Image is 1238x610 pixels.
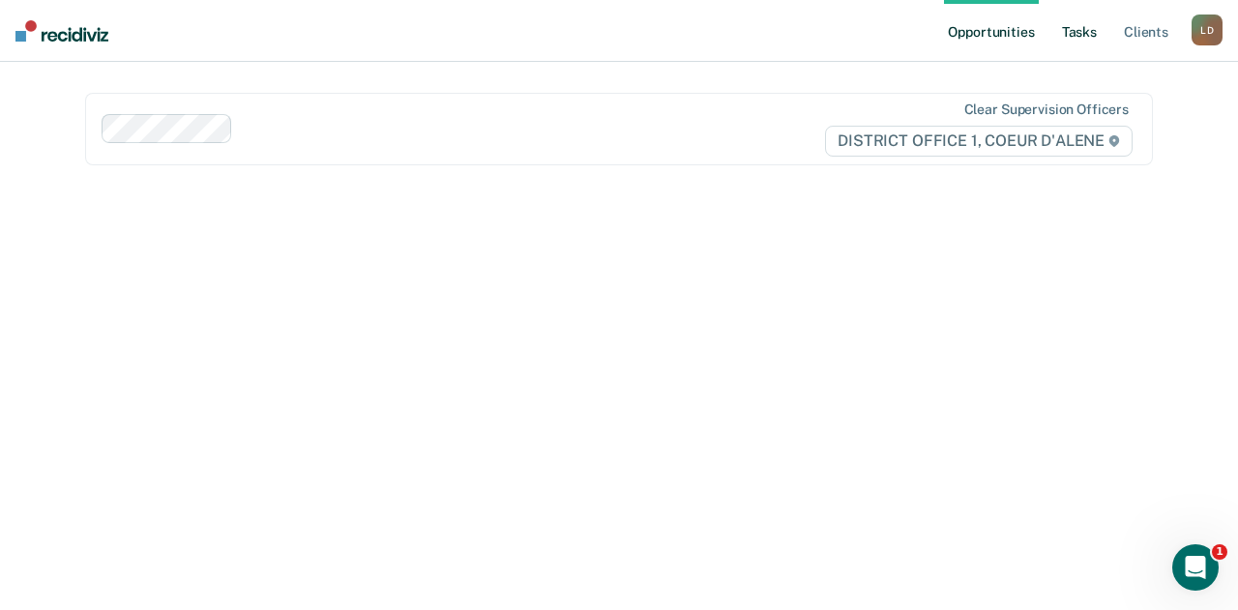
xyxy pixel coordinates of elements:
span: 1 [1212,544,1227,560]
button: LD [1192,15,1223,45]
div: Clear supervision officers [964,102,1129,118]
img: Recidiviz [15,20,108,42]
span: DISTRICT OFFICE 1, COEUR D'ALENE [825,126,1133,157]
div: L D [1192,15,1223,45]
iframe: Intercom live chat [1172,544,1219,591]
